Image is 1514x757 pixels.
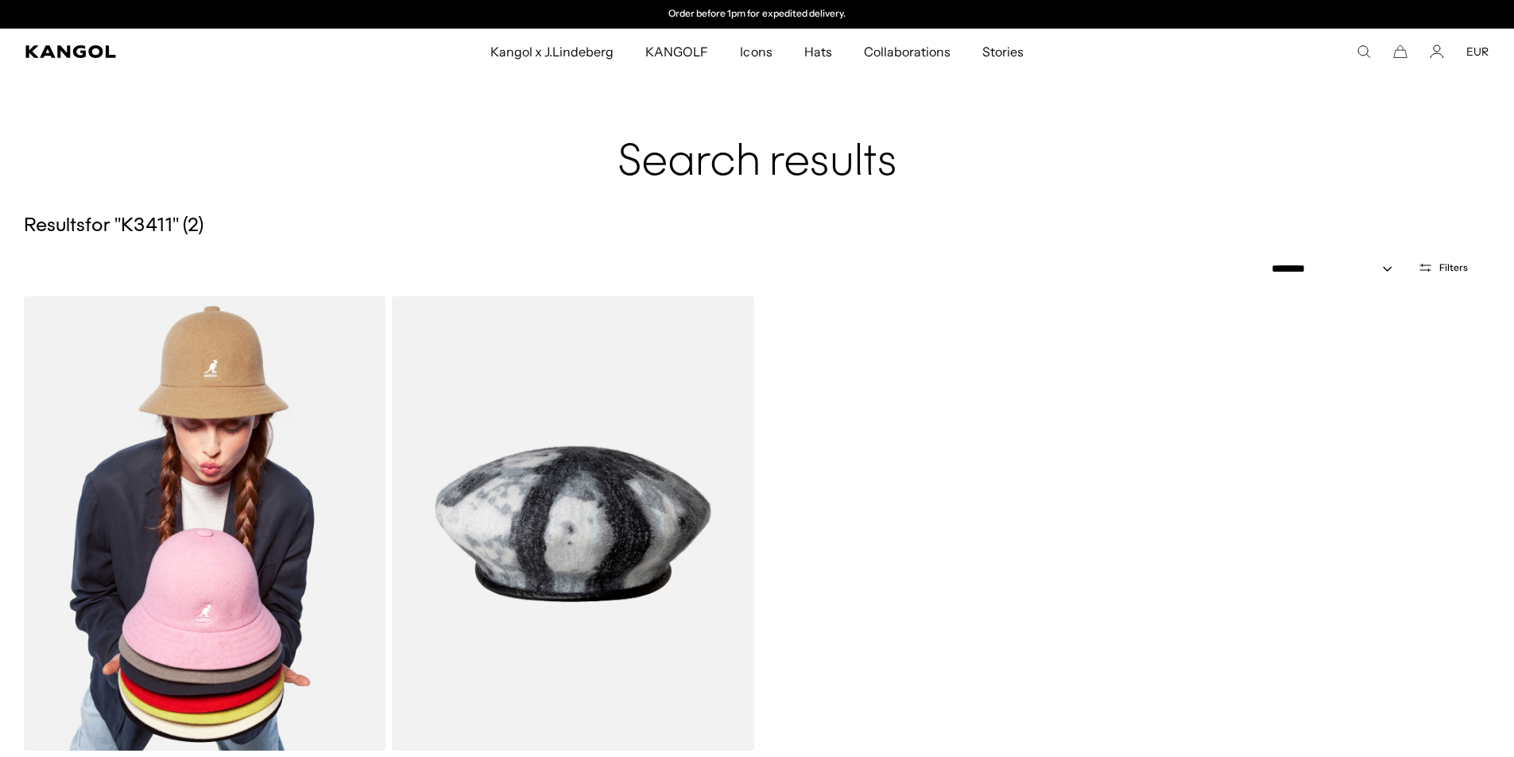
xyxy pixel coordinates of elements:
span: Stories [982,29,1024,75]
a: Kangol [25,45,324,58]
h1: Search results [24,87,1490,189]
summary: Search here [1357,44,1371,59]
button: Open filters [1408,261,1477,275]
button: EUR [1466,44,1489,59]
slideshow-component: Announcement bar [594,8,921,21]
img: Heathered Tie Dye Beret [392,296,753,751]
a: Icons [724,29,788,75]
a: Kangol x J.Lindeberg [474,29,630,75]
a: Hats [788,29,848,75]
span: Hats [804,29,832,75]
img: Wool Casual [24,296,385,751]
h5: Results for " K3411 " ( 2 ) [24,214,1490,238]
a: KANGOLF [629,29,724,75]
a: Stories [966,29,1040,75]
span: Kangol x J.Lindeberg [490,29,614,75]
span: Filters [1439,262,1468,273]
a: Collaborations [848,29,966,75]
span: Icons [740,29,772,75]
p: Order before 1pm for expedited delivery. [668,8,846,21]
div: 2 of 2 [594,8,921,21]
select: Sort by: Featured [1265,261,1408,277]
a: Account [1430,44,1444,59]
span: Collaborations [864,29,951,75]
div: Announcement [594,8,921,21]
span: KANGOLF [645,29,708,75]
button: Cart [1393,44,1408,59]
